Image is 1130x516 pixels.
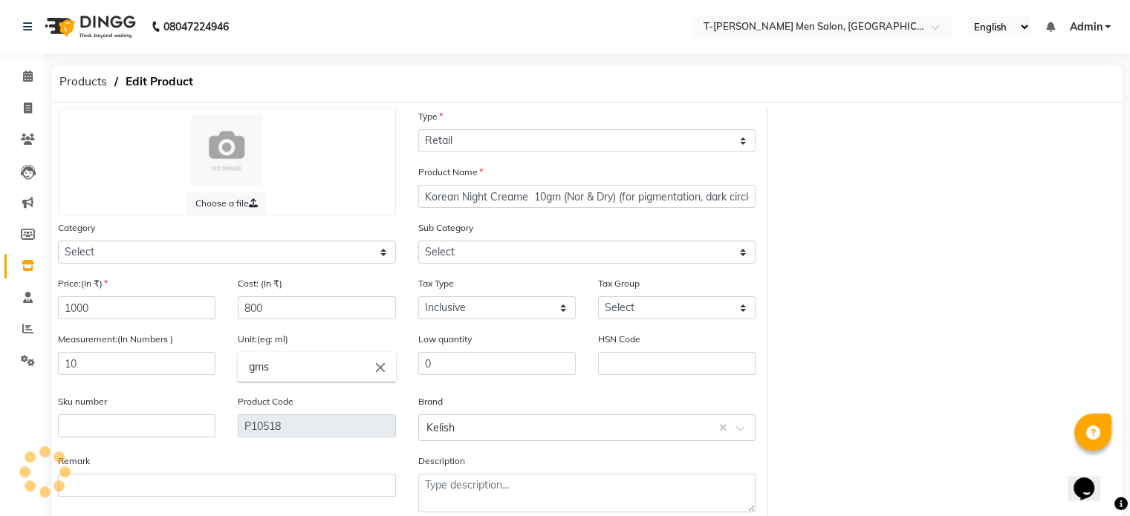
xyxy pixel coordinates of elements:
label: HSN Code [598,333,640,346]
label: Brand [418,395,443,408]
label: Choose a file [186,192,267,215]
label: Remark [58,454,90,468]
label: Sku number [58,395,107,408]
iframe: chat widget [1068,457,1115,501]
label: Cost: (In ₹) [238,277,282,290]
span: Products [52,68,114,95]
i: Close [372,359,389,375]
img: Cinque Terre [191,115,262,186]
label: Tax Type [418,277,454,290]
span: Admin [1069,19,1102,35]
label: Unit:(eg: ml) [238,333,288,346]
label: Measurement:(In Numbers ) [58,333,173,346]
label: Sub Category [418,221,473,235]
label: Price:(In ₹) [58,277,108,290]
input: Leave empty to Autogenerate [238,414,395,437]
label: Type [418,110,443,123]
label: Low quantity [418,333,472,346]
label: Tax Group [598,277,640,290]
label: Product Name [418,166,483,179]
label: Description [418,454,465,468]
label: Product Code [238,395,293,408]
span: Clear all [719,420,732,436]
b: 08047224946 [163,6,229,48]
img: logo [38,6,140,48]
label: Category [58,221,95,235]
span: Edit Product [118,68,201,95]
